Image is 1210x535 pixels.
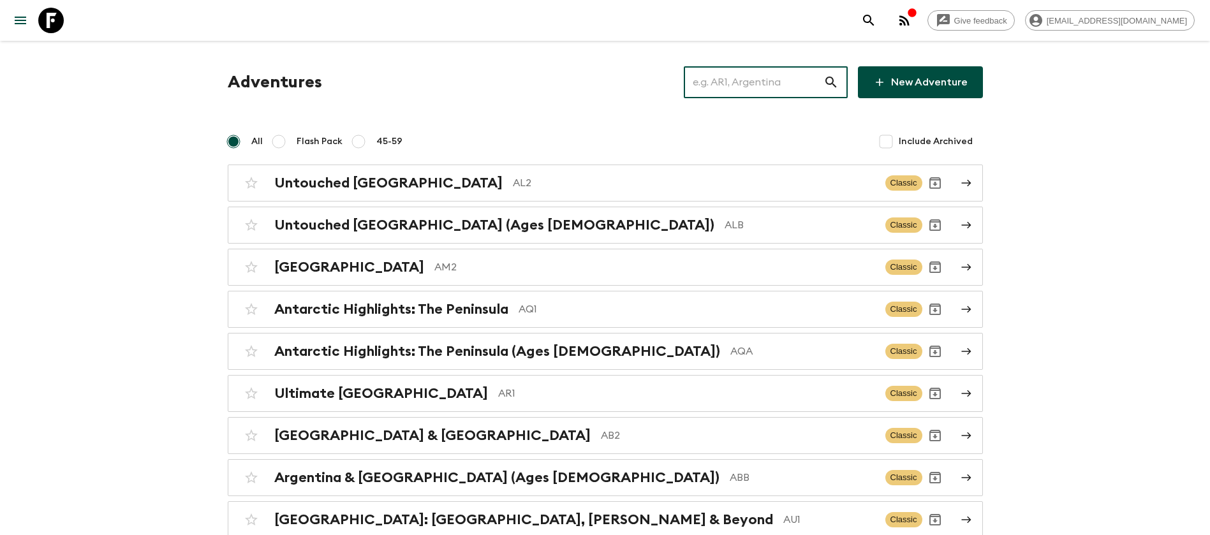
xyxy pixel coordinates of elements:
a: Untouched [GEOGRAPHIC_DATA]AL2ClassicArchive [228,165,983,202]
span: 45-59 [376,135,402,148]
p: ABB [730,470,875,485]
button: search adventures [856,8,882,33]
span: Include Archived [899,135,973,148]
span: Classic [885,344,922,359]
button: menu [8,8,33,33]
span: Classic [885,428,922,443]
a: Untouched [GEOGRAPHIC_DATA] (Ages [DEMOGRAPHIC_DATA])ALBClassicArchive [228,207,983,244]
span: Classic [885,302,922,317]
a: Argentina & [GEOGRAPHIC_DATA] (Ages [DEMOGRAPHIC_DATA])ABBClassicArchive [228,459,983,496]
h2: Antarctic Highlights: The Peninsula (Ages [DEMOGRAPHIC_DATA]) [274,343,720,360]
h1: Adventures [228,70,322,95]
button: Archive [922,507,948,532]
button: Archive [922,381,948,406]
span: Classic [885,470,922,485]
h2: [GEOGRAPHIC_DATA] & [GEOGRAPHIC_DATA] [274,427,591,444]
span: Classic [885,260,922,275]
h2: Untouched [GEOGRAPHIC_DATA] (Ages [DEMOGRAPHIC_DATA]) [274,217,714,233]
button: Archive [922,465,948,490]
span: Classic [885,512,922,527]
span: Classic [885,386,922,401]
span: Classic [885,217,922,233]
button: Archive [922,339,948,364]
div: [EMAIL_ADDRESS][DOMAIN_NAME] [1025,10,1195,31]
h2: [GEOGRAPHIC_DATA]: [GEOGRAPHIC_DATA], [PERSON_NAME] & Beyond [274,511,773,528]
p: AR1 [498,386,875,401]
button: Archive [922,297,948,322]
h2: Argentina & [GEOGRAPHIC_DATA] (Ages [DEMOGRAPHIC_DATA]) [274,469,719,486]
a: Antarctic Highlights: The PeninsulaAQ1ClassicArchive [228,291,983,328]
a: Give feedback [927,10,1015,31]
span: Classic [885,175,922,191]
p: AM2 [434,260,875,275]
h2: [GEOGRAPHIC_DATA] [274,259,424,275]
h2: Untouched [GEOGRAPHIC_DATA] [274,175,503,191]
a: Antarctic Highlights: The Peninsula (Ages [DEMOGRAPHIC_DATA])AQAClassicArchive [228,333,983,370]
button: Archive [922,254,948,280]
button: Archive [922,212,948,238]
a: [GEOGRAPHIC_DATA]AM2ClassicArchive [228,249,983,286]
a: New Adventure [858,66,983,98]
a: [GEOGRAPHIC_DATA] & [GEOGRAPHIC_DATA]AB2ClassicArchive [228,417,983,454]
button: Archive [922,170,948,196]
span: [EMAIL_ADDRESS][DOMAIN_NAME] [1040,16,1194,26]
input: e.g. AR1, Argentina [684,64,823,100]
button: Archive [922,423,948,448]
p: AU1 [783,512,875,527]
span: All [251,135,263,148]
p: AQ1 [519,302,875,317]
h2: Ultimate [GEOGRAPHIC_DATA] [274,385,488,402]
span: Give feedback [947,16,1014,26]
p: AB2 [601,428,875,443]
span: Flash Pack [297,135,343,148]
p: AQA [730,344,875,359]
a: Ultimate [GEOGRAPHIC_DATA]AR1ClassicArchive [228,375,983,412]
p: AL2 [513,175,875,191]
h2: Antarctic Highlights: The Peninsula [274,301,508,318]
p: ALB [725,217,875,233]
